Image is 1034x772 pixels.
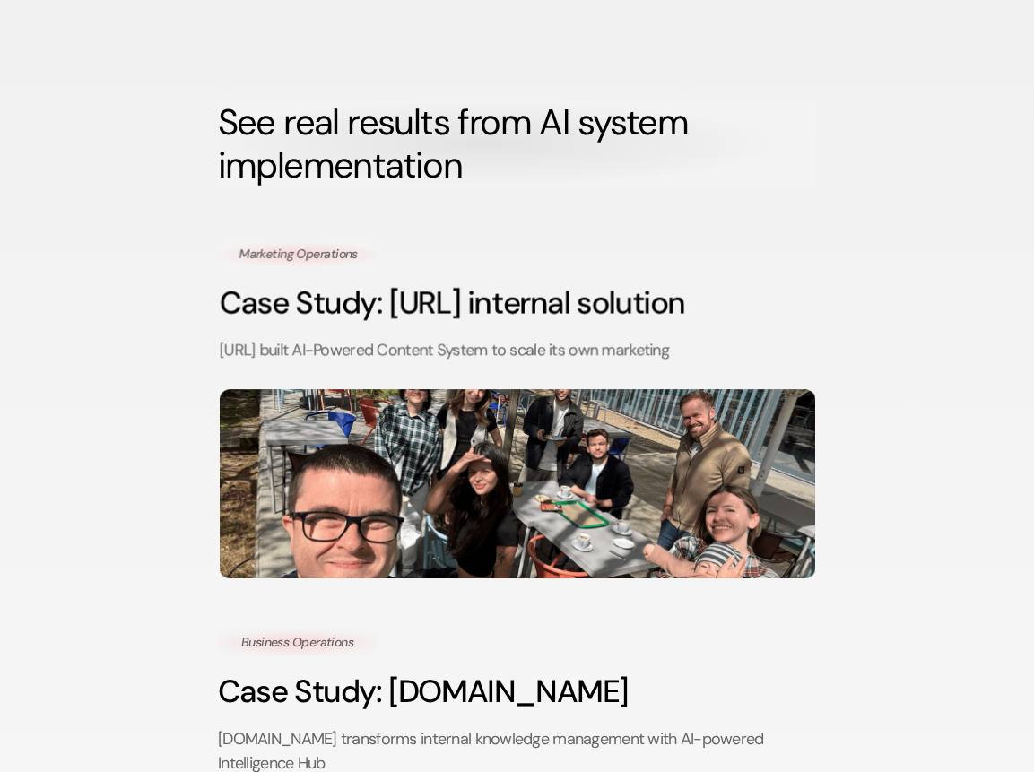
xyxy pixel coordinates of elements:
[219,241,814,578] a: Marketing OperationsCase Study: [URL] internal solution[URL] built AI-Powered Content System to s...
[218,670,817,714] h3: Case Study: [DOMAIN_NAME]
[233,246,362,263] p: Marketing Operations
[219,281,814,325] h3: Case Study: [URL] internal solution
[218,99,697,188] strong: See real results from AI system implementation
[232,634,362,652] p: Business Operations
[219,338,814,362] p: [URL] built AI-Powered Content System to scale its own marketing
